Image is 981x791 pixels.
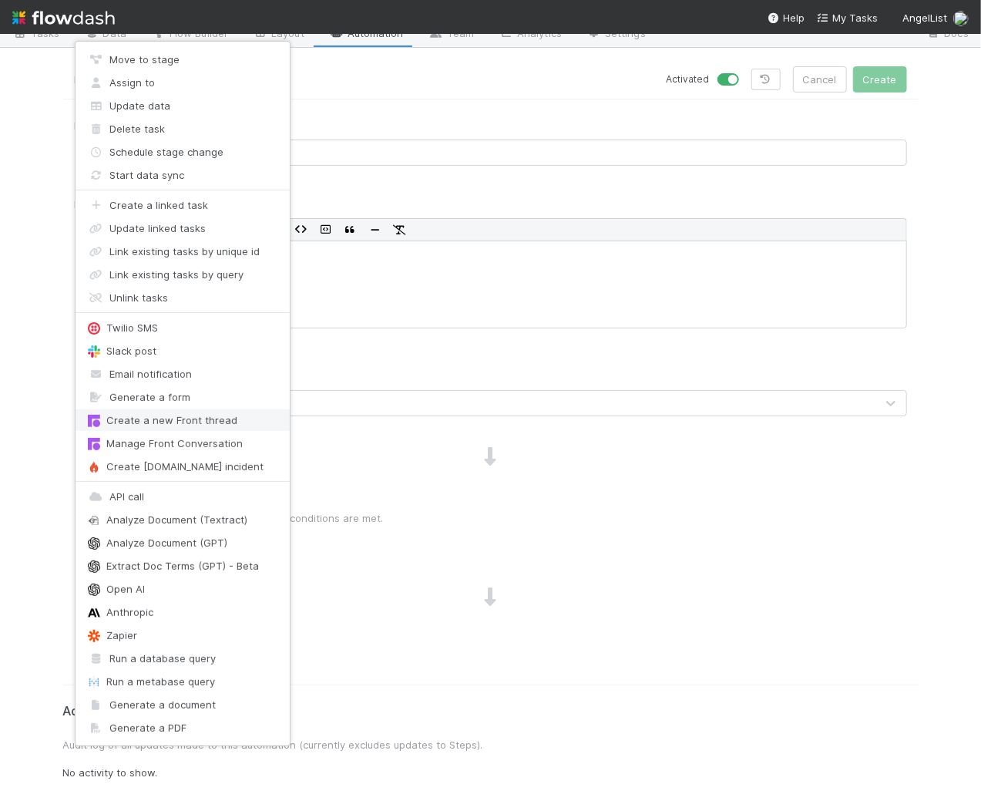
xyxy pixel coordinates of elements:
div: Analyze Document (Textract) [76,508,290,531]
img: openai-logo-6c72d3214ab305b6eb66.svg [88,584,100,596]
div: Move to stage [76,48,290,71]
div: Anthropic [76,601,290,624]
img: openai-logo-6c72d3214ab305b6eb66.svg [88,537,100,550]
img: front-logo-b4b721b83371efbadf0a.svg [88,415,100,427]
img: twilio-logo-1d0d9b4442fc185abb44.svg [88,322,100,335]
div: Update data [76,94,290,117]
div: API call [76,485,290,508]
div: Unlink tasks [76,286,290,309]
div: Analyze Document (GPT) [76,531,290,554]
div: Link existing tasks by unique id [76,240,290,263]
div: Start data sync [76,163,290,187]
div: Delete task [76,117,290,140]
div: Link existing tasks by query [76,263,290,286]
div: Generate a document [76,693,290,716]
div: Zapier [76,624,290,647]
img: front-logo-b4b721b83371efbadf0a.svg [88,438,100,450]
img: anthropic-logo-88d19f10a46303cdf31e.svg [88,607,100,619]
img: incident-io-logo-f946c388ae438ccf4486.png [88,461,100,473]
div: Run a metabase query [76,670,290,693]
div: Generate a form [76,385,290,409]
div: Run a database query [76,647,290,670]
div: Open AI [76,577,290,601]
div: Manage Front Conversation [76,432,290,455]
div: Schedule stage change [76,140,290,163]
div: Create [DOMAIN_NAME] incident [76,455,290,478]
img: slack-logo-be3b6b95c164fb0f6cff.svg [88,345,100,358]
div: Slack post [76,339,290,362]
div: Email notification [76,362,290,385]
div: Twilio SMS [76,316,290,339]
div: Assign to [76,71,290,94]
img: textract-logo-9c0f537c255f7ed06b74.svg [88,514,100,527]
div: Extract Doc Terms (GPT) - Beta [76,554,290,577]
img: openai-logo-6c72d3214ab305b6eb66.svg [88,560,100,573]
div: Create a new Front thread [76,409,290,432]
div: Update linked tasks [76,217,290,240]
div: Create a linked task [76,194,290,217]
img: zapier-logo-6a0a5e15dd7e324a8df7.svg [88,630,100,642]
div: Generate a PDF [76,716,290,739]
img: metabase-097a4043ad13dfeee509.svg [88,676,100,688]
